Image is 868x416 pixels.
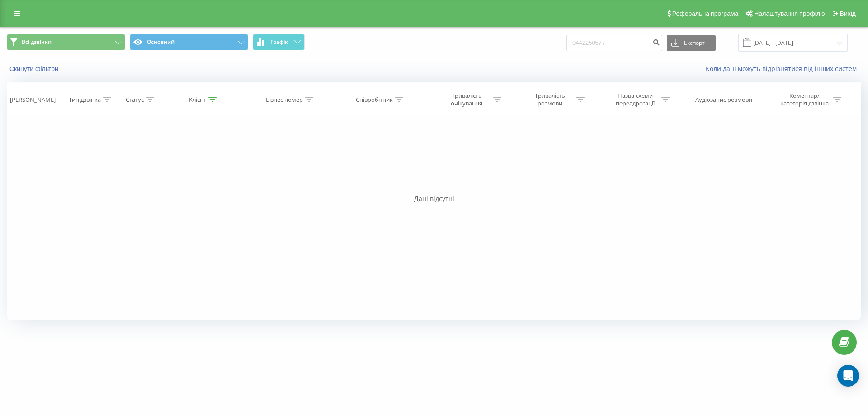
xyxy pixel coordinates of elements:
div: Коментар/категорія дзвінка [778,92,831,107]
div: [PERSON_NAME] [10,96,56,104]
div: Дані відсутні [7,194,861,203]
div: Тривалість розмови [526,92,574,107]
span: Графік [270,39,288,45]
span: Реферальна програма [672,10,739,17]
div: Бізнес номер [266,96,303,104]
button: Основний [130,34,248,50]
button: Всі дзвінки [7,34,125,50]
div: Співробітник [356,96,393,104]
div: Тривалість очікування [443,92,491,107]
div: Тип дзвінка [69,96,101,104]
span: Вихід [840,10,856,17]
button: Графік [253,34,305,50]
div: Аудіозапис розмови [695,96,752,104]
button: Скинути фільтри [7,65,63,73]
button: Експорт [667,35,716,51]
span: Налаштування профілю [754,10,825,17]
input: Пошук за номером [566,35,662,51]
div: Open Intercom Messenger [837,365,859,387]
a: Коли дані можуть відрізнятися вiд інших систем [706,64,861,73]
div: Статус [126,96,144,104]
div: Назва схеми переадресації [611,92,659,107]
span: Всі дзвінки [22,38,52,46]
div: Клієнт [189,96,206,104]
